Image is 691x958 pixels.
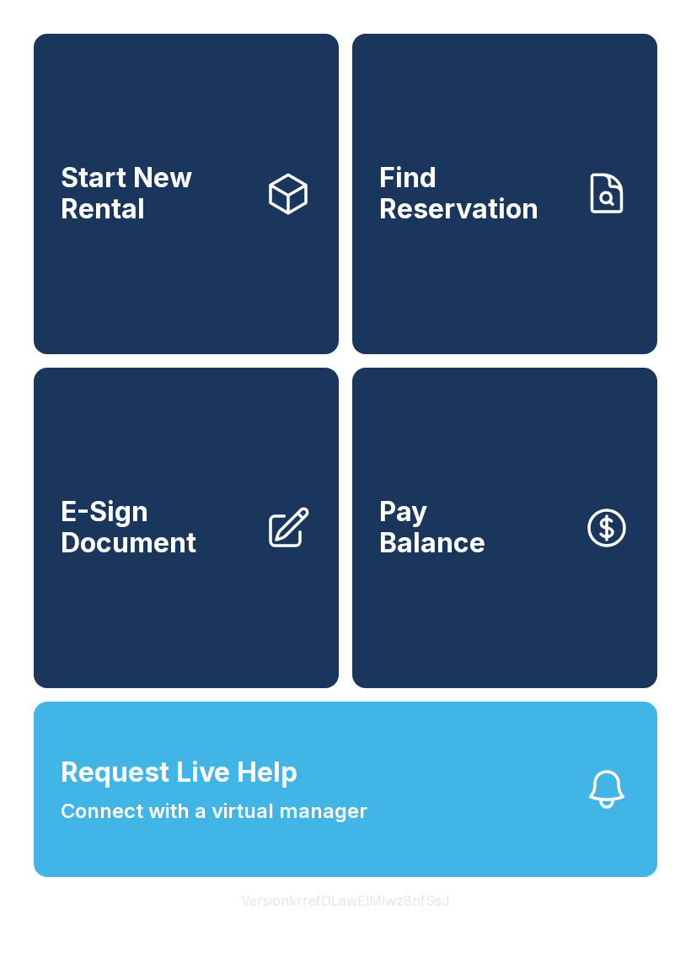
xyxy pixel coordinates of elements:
span: Connect with a virtual manager [61,796,367,826]
span: Pay Balance [379,497,485,558]
a: E-Sign Document [34,368,339,688]
button: VersionkrrefDLawElMlwz8nfSsJ [228,877,463,924]
button: PayBalance [352,368,657,688]
a: Start New Rental [34,34,339,354]
span: E-Sign Document [61,497,251,558]
button: Request Live HelpConnect with a virtual manager [34,702,657,877]
span: Find Reservation [379,163,570,224]
span: Start New Rental [61,163,251,224]
a: Find Reservation [352,34,657,354]
span: Request Live Help [61,752,297,793]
